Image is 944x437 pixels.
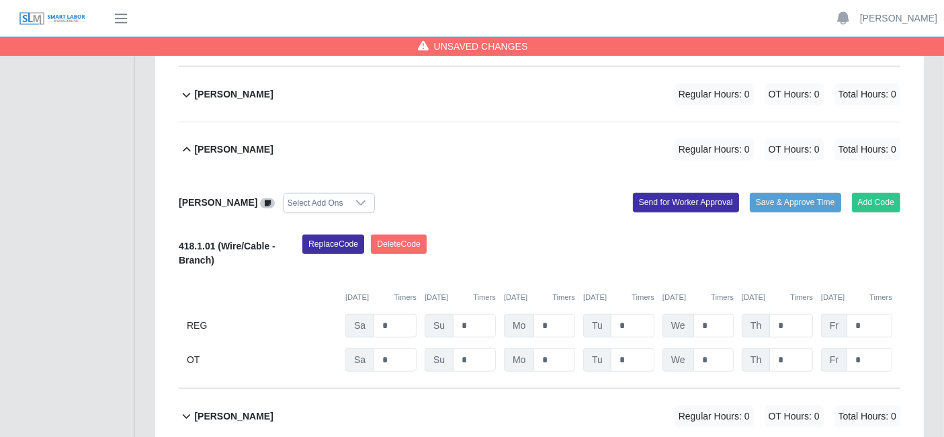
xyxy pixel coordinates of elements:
button: Timers [473,292,496,303]
span: We [662,314,694,337]
span: Total Hours: 0 [834,83,900,106]
b: [PERSON_NAME] [194,409,273,424]
button: ReplaceCode [302,235,364,253]
button: [PERSON_NAME] Regular Hours: 0 OT Hours: 0 Total Hours: 0 [179,122,900,177]
div: OT [187,348,337,372]
span: Tu [583,314,611,337]
span: Th [742,314,770,337]
div: [DATE] [425,292,496,303]
div: [DATE] [504,292,575,303]
span: OT Hours: 0 [765,405,824,428]
b: [PERSON_NAME] [194,87,273,102]
span: Total Hours: 0 [834,405,900,428]
div: Select Add Ons [284,194,347,212]
b: [PERSON_NAME] [194,143,273,157]
span: Th [742,348,770,372]
button: Save & Approve Time [750,193,841,212]
div: [DATE] [662,292,734,303]
a: [PERSON_NAME] [860,11,937,26]
button: Timers [869,292,892,303]
span: Fr [821,348,847,372]
span: Tu [583,348,611,372]
span: Regular Hours: 0 [675,83,754,106]
button: Timers [394,292,417,303]
div: [DATE] [742,292,813,303]
span: OT Hours: 0 [765,83,824,106]
button: [PERSON_NAME] Regular Hours: 0 OT Hours: 0 Total Hours: 0 [179,67,900,122]
b: 418.1.01 (Wire/Cable - Branch) [179,241,275,266]
span: Unsaved Changes [434,40,528,53]
button: Send for Worker Approval [633,193,739,212]
button: Timers [552,292,575,303]
span: Su [425,314,454,337]
span: Mo [504,348,534,372]
button: Timers [711,292,734,303]
a: View/Edit Notes [260,197,275,208]
div: [DATE] [345,292,417,303]
b: [PERSON_NAME] [179,197,257,208]
button: Add Code [852,193,901,212]
span: Total Hours: 0 [834,138,900,161]
button: Timers [790,292,813,303]
button: Timers [632,292,654,303]
img: SLM Logo [19,11,86,26]
span: Mo [504,314,534,337]
span: Fr [821,314,847,337]
span: Regular Hours: 0 [675,138,754,161]
div: [DATE] [583,292,654,303]
span: OT Hours: 0 [765,138,824,161]
span: Su [425,348,454,372]
span: Sa [345,348,374,372]
span: We [662,348,694,372]
button: DeleteCode [371,235,427,253]
span: Regular Hours: 0 [675,405,754,428]
span: Sa [345,314,374,337]
div: [DATE] [821,292,892,303]
div: REG [187,314,337,337]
